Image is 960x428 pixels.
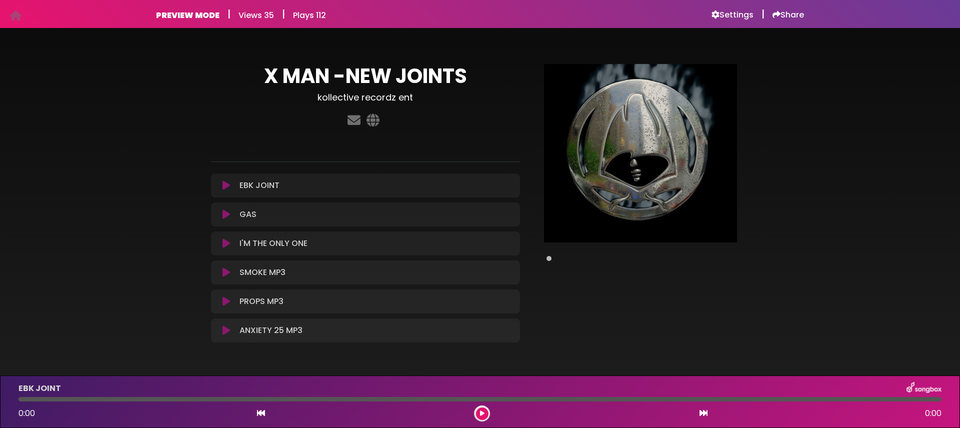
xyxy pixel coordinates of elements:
img: Main Media [544,64,737,242]
a: Share [772,10,804,20]
h5: | [761,8,764,20]
h1: X MAN -NEW JOINTS [211,64,520,88]
h3: kollective recordz ent [211,92,520,103]
h5: | [227,8,230,20]
h6: Views 35 [238,10,274,20]
p: PROPS MP3 [239,295,283,307]
p: EBK JOINT [18,382,61,394]
p: EBK JOINT [239,179,279,191]
p: ANXIETY 25 MP3 [239,324,302,336]
a: Settings [711,10,753,20]
p: SMOKE MP3 [239,266,285,278]
h6: PREVIEW MODE [156,10,219,20]
p: I'M THE ONLY ONE [239,237,307,249]
h6: Plays 112 [293,10,326,20]
img: songbox-logo-white.png [906,382,941,395]
p: GAS [239,208,256,220]
h5: | [282,8,285,20]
